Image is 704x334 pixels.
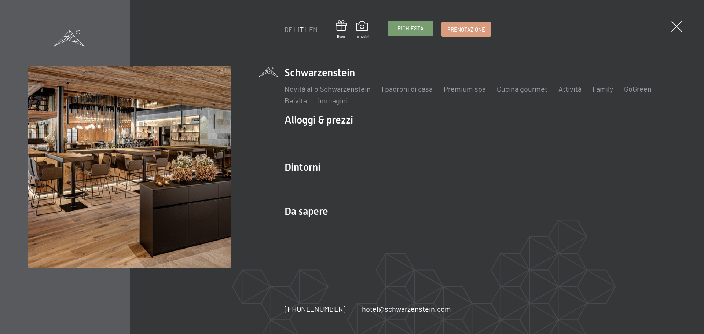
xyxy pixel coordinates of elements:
a: IT [298,25,304,33]
a: Premium spa [444,84,486,93]
a: hotel@schwarzenstein.com [362,304,451,314]
a: Cucina gourmet [497,84,547,93]
span: Buoni [336,34,346,39]
span: [PHONE_NUMBER] [285,304,346,313]
a: EN [309,25,318,33]
a: Prenotazione [442,22,491,36]
a: GoGreen [624,84,652,93]
span: Richiesta [397,25,423,32]
a: [PHONE_NUMBER] [285,304,346,314]
a: Immagini [355,21,369,39]
span: Immagini [355,34,369,39]
span: Prenotazione [447,26,485,33]
a: Immagini [318,96,348,105]
a: Family [593,84,613,93]
a: DE [285,25,293,33]
a: Buoni [336,20,346,39]
a: Belvita [285,96,307,105]
a: I padroni di casa [382,84,433,93]
a: Richiesta [388,21,433,35]
a: Novità allo Schwarzenstein [285,84,371,93]
a: Attività [558,84,582,93]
